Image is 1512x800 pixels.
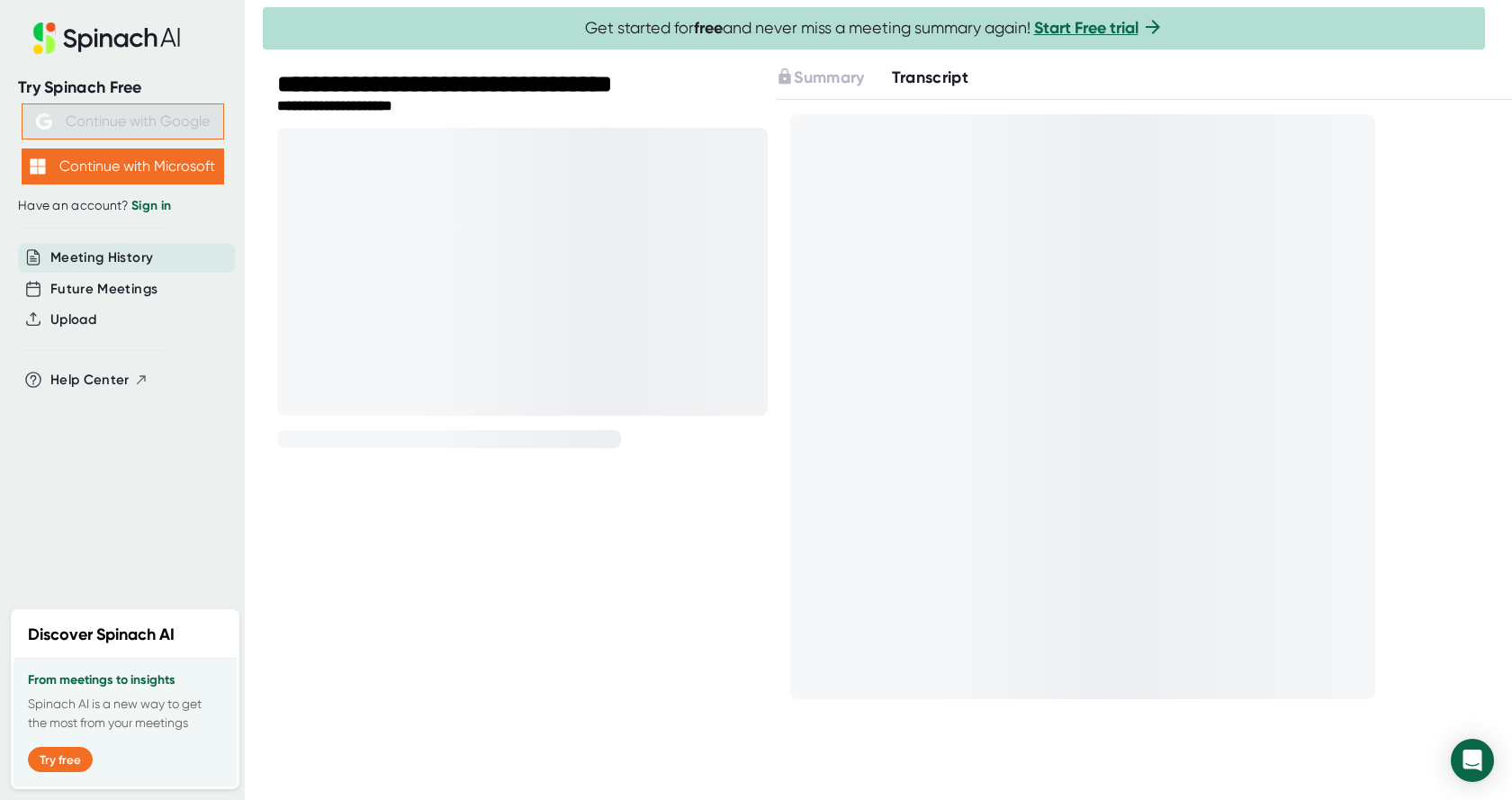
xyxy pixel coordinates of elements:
span: Get started for and never miss a meeting summary again! [585,18,1164,39]
div: Have an account? [18,198,227,214]
button: Transcript [892,66,969,90]
p: Spinach AI is a new way to get the most from your meetings [28,695,222,733]
div: Open Intercom Messenger [1451,739,1494,782]
h2: Discover Spinach AI [28,623,175,647]
button: Meeting History [50,247,153,268]
span: Transcript [892,67,969,87]
span: Help Center [50,370,130,391]
button: Summary [776,66,864,90]
img: Aehbyd4JwY73AAAAAElFTkSuQmCC [36,113,52,130]
div: Try Spinach Free [18,77,227,98]
div: Upgrade to access [776,66,891,90]
b: free [694,18,723,38]
button: Try free [28,747,93,772]
a: Start Free trial [1034,18,1138,38]
a: Sign in [131,198,171,213]
button: Future Meetings [50,279,157,300]
button: Continue with Microsoft [22,148,224,184]
button: Continue with Google [22,103,224,139]
button: Upload [50,310,96,330]
span: Summary [794,67,864,87]
button: Help Center [50,370,148,391]
h3: From meetings to insights [28,673,222,688]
